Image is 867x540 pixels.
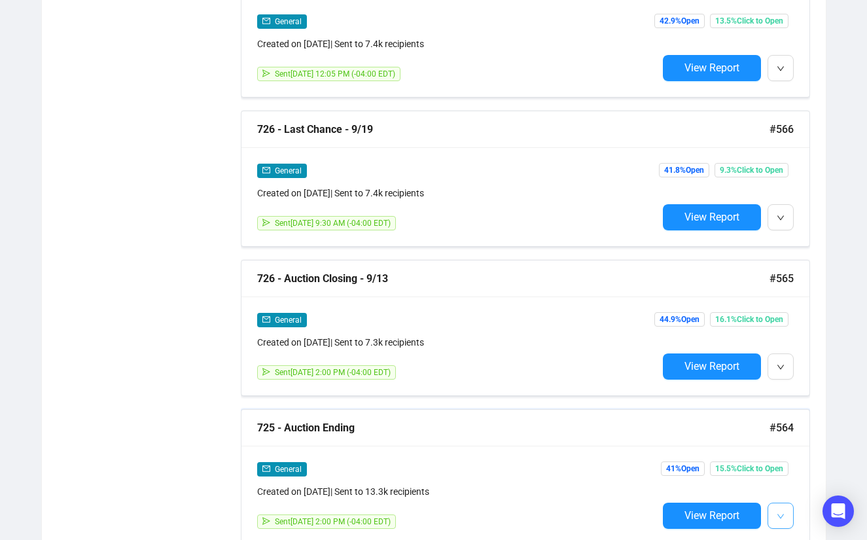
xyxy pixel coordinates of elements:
[770,420,794,436] span: #564
[663,204,761,230] button: View Report
[275,166,302,175] span: General
[777,65,785,73] span: down
[710,312,788,327] span: 16.1% Click to Open
[262,368,270,376] span: send
[684,509,739,522] span: View Report
[275,69,395,79] span: Sent [DATE] 12:05 PM (-04:00 EDT)
[663,503,761,529] button: View Report
[684,62,739,74] span: View Report
[275,517,391,526] span: Sent [DATE] 2:00 PM (-04:00 EDT)
[663,353,761,380] button: View Report
[275,465,302,474] span: General
[257,270,770,287] div: 726 - Auction Closing - 9/13
[262,465,270,473] span: mail
[262,166,270,174] span: mail
[241,260,810,396] a: 726 - Auction Closing - 9/13#565mailGeneralCreated on [DATE]| Sent to 7.3k recipientssendSent[DAT...
[241,111,810,247] a: 726 - Last Chance - 9/19#566mailGeneralCreated on [DATE]| Sent to 7.4k recipientssendSent[DATE] 9...
[659,163,709,177] span: 41.8% Open
[275,219,391,228] span: Sent [DATE] 9:30 AM (-04:00 EDT)
[262,17,270,25] span: mail
[770,121,794,137] span: #566
[257,121,770,137] div: 726 - Last Chance - 9/19
[684,211,739,223] span: View Report
[684,360,739,372] span: View Report
[257,186,658,200] div: Created on [DATE] | Sent to 7.4k recipients
[262,219,270,226] span: send
[275,17,302,26] span: General
[257,420,770,436] div: 725 - Auction Ending
[663,55,761,81] button: View Report
[275,315,302,325] span: General
[257,335,658,350] div: Created on [DATE] | Sent to 7.3k recipients
[262,69,270,77] span: send
[654,14,705,28] span: 42.9% Open
[654,312,705,327] span: 44.9% Open
[715,163,788,177] span: 9.3% Click to Open
[777,363,785,371] span: down
[257,37,658,51] div: Created on [DATE] | Sent to 7.4k recipients
[710,461,788,476] span: 15.5% Click to Open
[262,315,270,323] span: mail
[823,495,854,527] div: Open Intercom Messenger
[275,368,391,377] span: Sent [DATE] 2:00 PM (-04:00 EDT)
[257,484,658,499] div: Created on [DATE] | Sent to 13.3k recipients
[777,214,785,222] span: down
[710,14,788,28] span: 13.5% Click to Open
[770,270,794,287] span: #565
[777,513,785,520] span: down
[661,461,705,476] span: 41% Open
[262,517,270,525] span: send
